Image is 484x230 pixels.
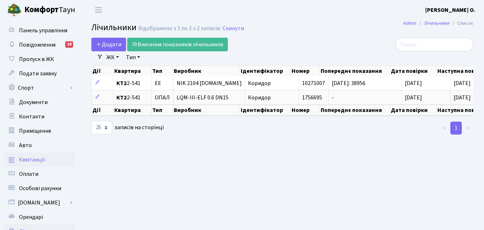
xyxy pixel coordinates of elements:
a: Додати [91,38,126,51]
b: КТ2 [116,79,127,87]
th: Попереднє показання [320,105,390,116]
label: записів на сторінці [91,121,164,135]
a: Admin [403,19,416,27]
span: Додати [96,41,121,48]
li: Список [450,19,473,27]
span: ЕЕ [155,80,161,86]
div: Відображено з 1 по 2 з 2 записів. [138,25,221,32]
span: Контакти [19,113,44,121]
a: Тип [123,51,143,64]
span: 10271007 [302,79,325,87]
button: Переключити навігацію [90,4,107,16]
span: ОПАЛ [155,95,170,100]
nav: breadcrumb [392,16,484,31]
span: [DATE] [454,94,471,102]
a: Подати заявку [4,66,75,81]
b: Комфорт [24,4,59,15]
span: [DATE] [405,94,422,102]
span: Квитанції [19,156,45,164]
span: Коридор [248,94,271,102]
span: [DATE] [454,79,471,87]
input: Пошук... [396,38,473,51]
b: КТ2 [116,94,127,102]
span: 2-541 [116,80,149,86]
span: Повідомлення [19,41,56,49]
a: Спорт [4,81,75,95]
span: Приміщення [19,127,51,135]
span: NIK 2104 [DOMAIN_NAME] [177,80,242,86]
th: Квартира [114,105,152,116]
img: logo.png [7,3,21,17]
span: Подати заявку [19,70,57,78]
a: Внесення показників лічильників [127,38,228,51]
span: 2-541 [116,95,149,100]
div: 19 [65,41,73,48]
th: Ідентифікатор [240,66,291,76]
span: Авто [19,141,32,149]
a: Приміщення [4,124,75,138]
a: Документи [4,95,75,109]
span: - [332,94,334,102]
a: Авто [4,138,75,152]
a: Лічильники [424,19,450,27]
th: Виробник [173,66,240,76]
a: Панель управління [4,23,75,38]
span: Оплати [19,170,38,178]
a: Скинути [222,25,244,32]
select: записів на сторінці [91,121,112,135]
span: Орендарі [19,213,43,221]
span: [DATE]: 38956 [332,79,365,87]
th: Дії [92,66,114,76]
a: Контакти [4,109,75,124]
th: Тип [152,66,173,76]
span: Лічильники [91,21,136,34]
span: LQM-III-ELF 0.6 DN15 [177,95,242,100]
th: Тип [152,105,173,116]
span: Пропуск в ЖК [19,55,54,63]
th: Дата повірки [390,105,437,116]
th: Виробник [173,105,240,116]
a: 1 [450,122,462,135]
th: Ідентифікатор [240,105,291,116]
a: [PERSON_NAME] О. [425,6,475,14]
span: [DATE] [405,79,422,87]
span: Документи [19,98,48,106]
a: Повідомлення19 [4,38,75,52]
a: ЖК [104,51,122,64]
th: Номер [291,66,320,76]
a: [DOMAIN_NAME] [4,196,75,210]
th: Дата повірки [390,66,437,76]
a: Оплати [4,167,75,181]
span: Особові рахунки [19,184,61,192]
th: Квартира [114,66,152,76]
th: Номер [291,105,320,116]
th: Попереднє показання [320,66,390,76]
span: Таун [24,4,75,16]
span: Коридор [248,79,271,87]
th: Дії [92,105,114,116]
span: 1756695 [302,94,322,102]
a: Пропуск в ЖК [4,52,75,66]
a: Орендарі [4,210,75,224]
span: Панель управління [19,27,67,34]
a: Особові рахунки [4,181,75,196]
a: Квитанції [4,152,75,167]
